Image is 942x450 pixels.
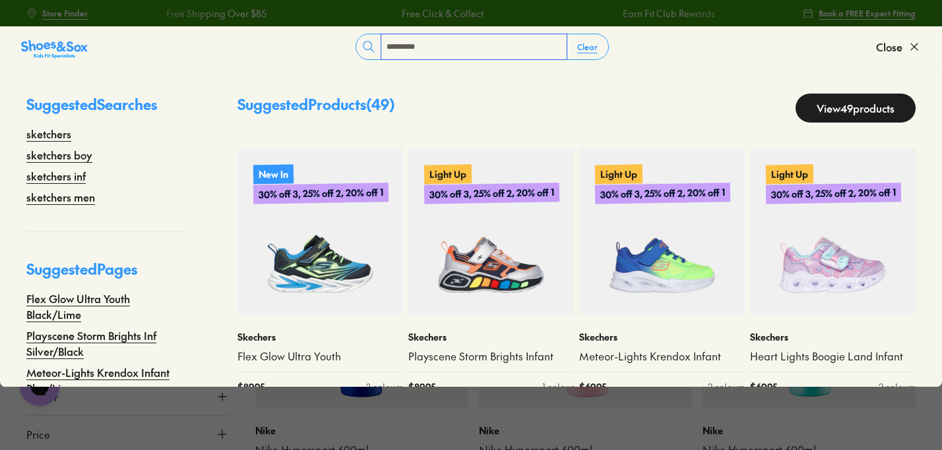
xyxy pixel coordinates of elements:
[579,349,745,364] a: Meteor-Lights Krendox Infant
[750,349,916,364] a: Heart Lights Boogie Land Infant
[796,94,916,123] a: View49products
[479,424,692,437] p: Nike
[803,1,916,25] a: Book a FREE Expert Fitting
[237,380,265,394] span: $ 89.95
[819,7,916,19] span: Book a FREE Expert Fitting
[237,149,403,314] a: New In30% off 3, 25% off 2, 20% off 1
[26,1,88,25] a: Store Finder
[876,39,902,55] span: Close
[408,149,574,314] a: Light Up30% off 3, 25% off 2, 20% off 1
[750,149,916,314] a: Light Up30% off 3, 25% off 2, 20% off 1
[26,189,95,205] a: sketchers men
[750,380,777,394] span: $ 69.95
[703,424,916,437] p: Nike
[876,32,921,61] button: Close
[21,36,88,57] a: Shoes &amp; Sox
[408,380,435,394] span: $ 89.95
[7,5,46,44] button: Gorgias live chat
[408,349,574,364] a: Playscene Storm Brights Infant
[542,380,574,394] div: 1 colour
[26,258,185,291] p: Suggested Pages
[708,380,745,394] div: 2 colours
[237,94,395,123] p: Suggested Products
[750,330,916,344] p: Skechers
[26,168,86,184] a: sketchers inf
[622,7,714,20] a: Earn Fit Club Rewards
[26,147,92,163] a: sketchers boy
[237,330,403,344] p: Skechers
[26,291,185,322] a: Flex Glow Ultra Youth Black/Lime
[255,424,468,437] p: Nike
[766,183,901,204] p: 30% off 3, 25% off 2, 20% off 1
[408,330,574,344] p: Skechers
[26,327,185,359] a: Playscene Storm Brights Inf Silver/Black
[26,378,229,415] button: Colour
[579,149,745,314] a: Light Up30% off 3, 25% off 2, 20% off 1
[253,183,389,204] p: 30% off 3, 25% off 2, 20% off 1
[424,164,472,184] p: Light Up
[26,94,185,126] p: Suggested Searches
[766,164,813,184] p: Light Up
[26,126,71,142] a: sketchers
[26,426,50,442] span: Price
[567,35,608,59] button: Clear
[579,380,606,394] span: $ 69.95
[424,183,559,204] p: 30% off 3, 25% off 2, 20% off 1
[879,380,916,394] div: 2 colours
[595,164,643,184] p: Light Up
[595,183,730,204] p: 30% off 3, 25% off 2, 20% off 1
[21,39,88,60] img: SNS_Logo_Responsive.svg
[253,164,294,184] p: New In
[579,330,745,344] p: Skechers
[26,364,185,396] a: Meteor-Lights Krendox Infant Blue/Lime
[42,7,88,19] span: Store Finder
[366,94,395,114] span: ( 49 )
[402,7,484,20] a: Free Click & Collect
[166,7,267,20] a: Free Shipping Over $85
[366,380,403,394] div: 3 colours
[237,349,403,364] a: Flex Glow Ultra Youth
